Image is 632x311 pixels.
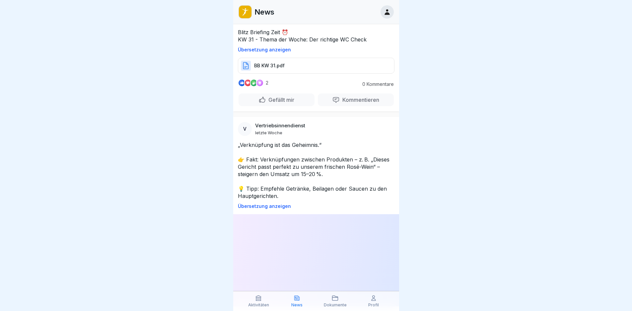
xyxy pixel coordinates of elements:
[238,122,252,136] div: V
[266,80,268,86] p: 2
[238,29,394,43] p: Blitz Briefing Zeit ⏰ KW 31 - Thema der Woche: Der richtige WC Check
[340,96,379,103] p: Kommentieren
[255,123,305,129] p: Vertriebsinnendienst
[368,303,379,307] p: Profil
[248,303,269,307] p: Aktivitäten
[239,6,251,18] img: oo2rwhh5g6mqyfqxhtbddxvd.png
[238,204,394,209] p: Übersetzung anzeigen
[266,96,294,103] p: Gefällt mir
[254,62,285,69] p: BB KW 31.pdf
[238,141,394,200] p: „Verknüpfung ist das Geheimnis.“ 👉 Fakt: Verknüpfungen zwischen Produkten – z. B. „Dieses Gericht...
[238,47,394,52] p: Übersetzung anzeigen
[255,130,282,135] p: letzte Woche
[324,303,347,307] p: Dokumente
[254,8,274,16] p: News
[357,82,394,87] p: 0 Kommentare
[238,65,394,72] a: BB KW 31.pdf
[291,303,303,307] p: News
